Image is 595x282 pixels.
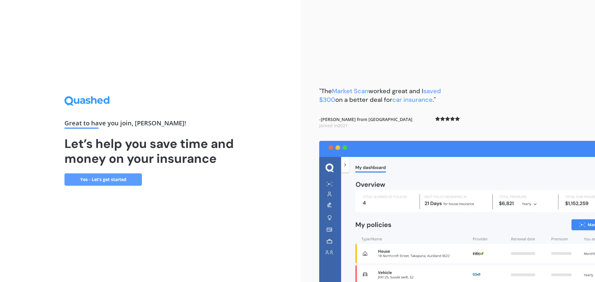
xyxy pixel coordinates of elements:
[64,120,236,129] div: Great to have you join , [PERSON_NAME] !
[319,141,595,282] img: dashboard.webp
[392,96,433,104] span: car insurance
[64,173,142,186] a: Yes - Let’s get started
[319,87,441,104] b: "The worked great and I on a better deal for ."
[319,123,348,128] span: Joined in 2021
[319,87,441,104] span: saved $300
[332,87,368,95] span: Market Scan
[319,116,412,128] b: - [PERSON_NAME] from [GEOGRAPHIC_DATA]
[64,136,236,166] h1: Let’s help you save time and money on your insurance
